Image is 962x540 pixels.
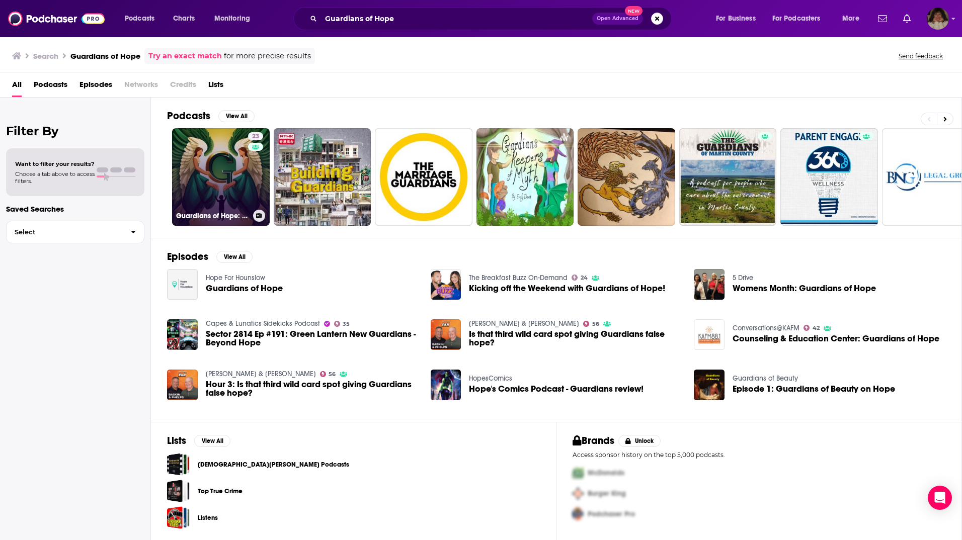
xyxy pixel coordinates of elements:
[709,11,768,27] button: open menu
[874,10,891,27] a: Show notifications dropdown
[125,12,154,26] span: Podcasts
[321,11,592,27] input: Search podcasts, credits, & more...
[469,385,644,393] a: Hope's Comics Podcast - Guardians review!
[12,76,22,97] a: All
[167,250,208,263] h2: Episodes
[70,51,140,61] h3: Guardians of Hope
[33,51,58,61] h3: Search
[320,371,336,377] a: 56
[716,12,756,26] span: For Business
[167,434,230,447] a: ListsView All
[172,128,270,226] a: 23Guardians of Hope: Empowering Child Advocacy
[167,250,253,263] a: EpisodesView All
[167,269,198,300] img: Guardians of Hope
[431,370,461,400] img: Hope's Comics Podcast - Guardians review!
[694,370,725,400] a: Episode 1: Guardians of Beauty on Hope
[167,110,210,122] h2: Podcasts
[899,10,915,27] a: Show notifications dropdown
[6,204,144,214] p: Saved Searches
[896,52,946,60] button: Send feedback
[198,512,218,523] a: Listens
[569,504,588,524] img: Third Pro Logo
[15,160,95,167] span: Want to filter your results?
[167,453,190,476] a: Christian Geek Podcasts
[694,319,725,350] a: Counseling & Education Center: Guardians of Hope
[733,374,798,383] a: Guardians of Beauty
[148,50,222,62] a: Try an exact match
[469,274,568,282] a: The Breakfast Buzz On-Demand
[469,374,512,383] a: HopesComics
[167,110,255,122] a: PodcastsView All
[733,334,939,343] a: Counseling & Education Center: Guardians of Hope
[431,319,461,350] img: Is that third wild card spot giving Guardians false hope?
[218,110,255,122] button: View All
[206,274,265,282] a: Hope For Hounslow
[733,385,895,393] a: Episode 1: Guardians of Beauty on Hope
[569,463,588,483] img: First Pro Logo
[694,269,725,300] img: Womens Month: Guardians of Hope
[733,324,799,332] a: Conversations@KAFM
[206,380,419,397] a: Hour 3: Is that third wild card spot giving Guardians false hope?
[206,319,320,328] a: Capes & Lunatics Sidekicks Podcast
[8,9,105,28] img: Podchaser - Follow, Share and Rate Podcasts
[581,276,588,280] span: 24
[733,284,876,293] a: Womens Month: Guardians of Hope
[588,469,624,477] span: McDonalds
[469,284,665,293] a: Kicking off the Weekend with Guardians of Hope!
[79,76,112,97] a: Episodes
[573,434,614,447] h2: Brands
[124,76,158,97] span: Networks
[813,326,820,330] span: 42
[248,132,263,140] a: 23
[329,372,336,377] span: 56
[206,370,316,378] a: Baskin & Phelps
[766,11,835,27] button: open menu
[206,330,419,347] a: Sector 2814 Ep #191: Green Lantern New Guardians - Beyond Hope
[208,76,223,97] a: Lists
[118,11,168,27] button: open menu
[928,486,952,510] div: Open Intercom Messenger
[469,330,682,347] a: Is that third wild card spot giving Guardians false hope?
[588,510,635,518] span: Podchaser Pro
[198,459,349,470] a: [DEMOGRAPHIC_DATA][PERSON_NAME] Podcasts
[224,50,311,62] span: for more precise results
[927,8,949,30] span: Logged in as angelport
[167,370,198,400] img: Hour 3: Is that third wild card spot giving Guardians false hope?
[573,451,945,459] p: Access sponsor history on the top 5,000 podcasts.
[625,6,643,16] span: New
[569,483,588,504] img: Second Pro Logo
[206,284,283,293] a: Guardians of Hope
[618,435,661,447] button: Unlock
[592,322,599,326] span: 56
[804,325,820,331] a: 42
[572,275,588,281] a: 24
[216,251,253,263] button: View All
[167,480,190,502] a: Top True Crime
[772,12,821,26] span: For Podcasters
[167,319,198,350] img: Sector 2814 Ep #191: Green Lantern New Guardians - Beyond Hope
[34,76,67,97] a: Podcasts
[588,489,626,498] span: Burger King
[167,11,201,27] a: Charts
[927,8,949,30] button: Show profile menu
[15,170,95,185] span: Choose a tab above to access filters.
[431,269,461,300] img: Kicking off the Weekend with Guardians of Hope!
[176,212,249,220] h3: Guardians of Hope: Empowering Child Advocacy
[733,274,753,282] a: 5 Drive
